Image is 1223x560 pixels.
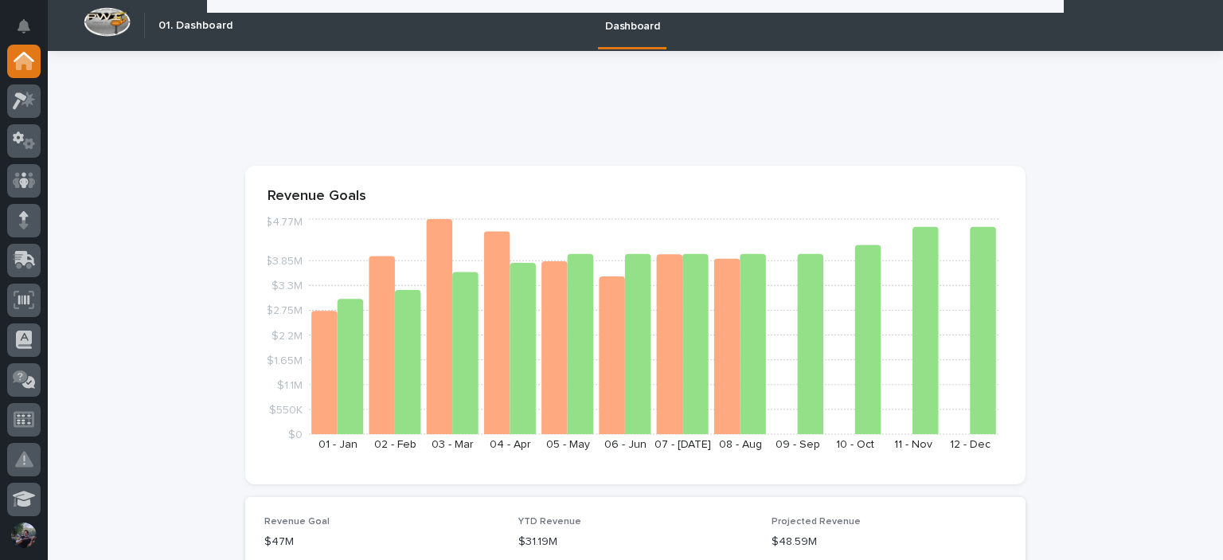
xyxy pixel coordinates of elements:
[265,217,303,228] tspan: $4.77M
[20,19,41,45] div: Notifications
[84,7,131,37] img: Workspace Logo
[266,305,303,316] tspan: $2.75M
[518,534,753,550] p: $31.19M
[604,439,647,450] text: 06 - Jun
[432,439,474,450] text: 03 - Mar
[265,256,303,267] tspan: $3.85M
[7,519,41,552] button: users-avatar
[268,188,1003,206] p: Revenue Goals
[518,517,581,527] span: YTD Revenue
[264,534,499,550] p: $47M
[654,439,711,450] text: 07 - [DATE]
[272,330,303,341] tspan: $2.2M
[772,517,861,527] span: Projected Revenue
[836,439,874,450] text: 10 - Oct
[374,439,416,450] text: 02 - Feb
[318,439,358,450] text: 01 - Jan
[269,404,303,415] tspan: $550K
[272,280,303,292] tspan: $3.3M
[158,19,232,33] h2: 01. Dashboard
[719,439,762,450] text: 08 - Aug
[264,517,330,527] span: Revenue Goal
[894,439,932,450] text: 11 - Nov
[7,10,41,43] button: Notifications
[267,354,303,366] tspan: $1.65M
[776,439,820,450] text: 09 - Sep
[772,534,1006,550] p: $48.59M
[277,379,303,390] tspan: $1.1M
[288,429,303,441] tspan: $0
[490,439,531,450] text: 04 - Apr
[546,439,590,450] text: 05 - May
[950,439,991,450] text: 12 - Dec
